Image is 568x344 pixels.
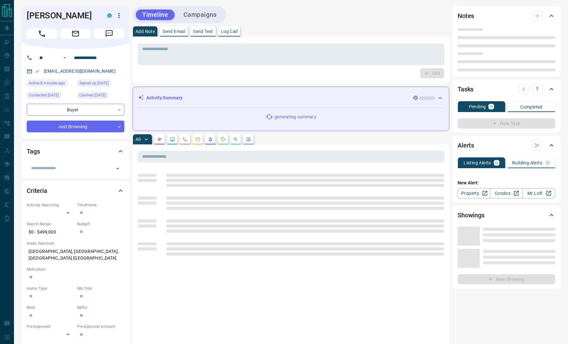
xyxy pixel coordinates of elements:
[221,137,226,142] svg: Requests
[458,82,555,97] div: Tasks
[162,29,185,34] p: Send Email
[77,286,124,291] p: Min Size:
[458,188,490,198] a: Property
[233,137,238,142] svg: Opportunities
[27,246,124,263] p: [GEOGRAPHIC_DATA], [GEOGRAPHIC_DATA], [GEOGRAPHIC_DATA] [GEOGRAPHIC_DATA]
[464,161,491,165] p: Listing Alerts
[77,221,124,227] p: Budget:
[182,137,188,142] svg: Calls
[146,95,182,101] p: Activity Summary
[170,137,175,142] svg: Lead Browsing Activity
[458,11,474,21] h2: Notes
[77,202,124,208] p: Timeframe:
[490,188,523,198] a: Condos
[27,221,74,227] p: Search Range:
[94,29,124,39] span: Message
[458,210,485,220] h2: Showings
[44,69,116,74] a: [EMAIL_ADDRESS][DOMAIN_NAME]
[77,80,124,89] div: Fri Oct 23 2020
[61,54,69,62] button: Open
[77,92,124,101] div: Thu Sep 16 2021
[113,164,122,173] button: Open
[157,137,162,142] svg: Notes
[208,137,213,142] svg: Listing Alerts
[27,202,74,208] p: Actively Searching:
[136,10,175,20] button: Timeline
[458,138,555,153] div: Alerts
[512,161,542,165] p: Building Alerts
[79,92,106,98] span: Claimed [DATE]
[27,267,124,272] p: Motivation:
[27,241,124,246] p: Areas Searched:
[27,29,57,39] span: Call
[458,8,555,23] div: Notes
[138,92,444,104] div: Activity Summary
[77,324,124,329] p: Pre-Approval Amount:
[523,188,555,198] a: Mr.Loft
[221,29,238,34] p: Log Call
[79,80,109,86] span: Signed up [DATE]
[177,10,223,20] button: Campaigns
[520,105,543,109] p: Completed
[458,208,555,223] div: Showings
[27,183,124,198] div: Criteria
[458,84,473,94] h2: Tasks
[469,104,486,109] p: Pending
[60,29,91,39] span: Email
[27,305,74,310] p: Beds:
[246,137,251,142] svg: Agent Actions
[27,92,74,101] div: Thu Dec 16 2021
[27,80,74,89] div: Thu Aug 14 2025
[35,69,39,74] svg: Email Verified
[135,137,141,142] p: All
[27,104,124,116] div: Buyer
[27,10,98,21] h1: [PERSON_NAME]
[193,29,213,34] p: Send Text
[458,140,474,150] h2: Alerts
[27,286,74,291] p: Home Type:
[27,186,47,196] h2: Criteria
[77,305,124,310] p: Baths:
[29,80,65,86] span: Active 8 minutes ago
[27,144,124,159] div: Tags
[107,13,112,18] div: condos.ca
[27,146,40,156] h2: Tags
[27,121,124,132] div: Just Browsing
[27,324,74,329] p: Pre-Approved:
[274,114,316,120] p: generating summary
[29,92,59,98] span: Contacted [DATE]
[135,29,155,34] p: Add Note
[27,227,74,237] p: $0 - $499,000
[195,137,200,142] svg: Emails
[458,180,555,186] p: New Alert:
